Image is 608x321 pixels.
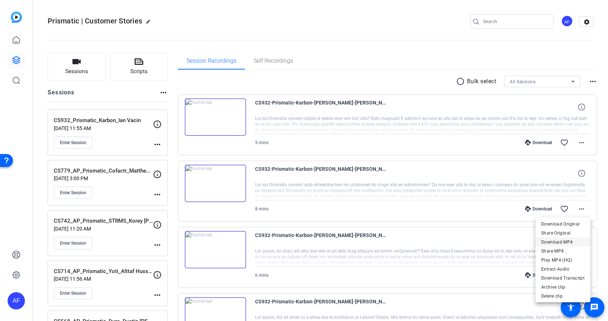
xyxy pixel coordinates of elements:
span: Download Original [541,220,585,228]
span: Extract Audio [541,265,585,273]
span: Delete clip [541,292,585,300]
span: Archive clip [541,283,585,291]
span: Download MP4 [541,238,585,246]
span: Play MP4 (HQ) [541,256,585,264]
span: Share Original [541,229,585,237]
span: Share MP4 [541,247,585,255]
span: Download Transcript [541,274,585,282]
